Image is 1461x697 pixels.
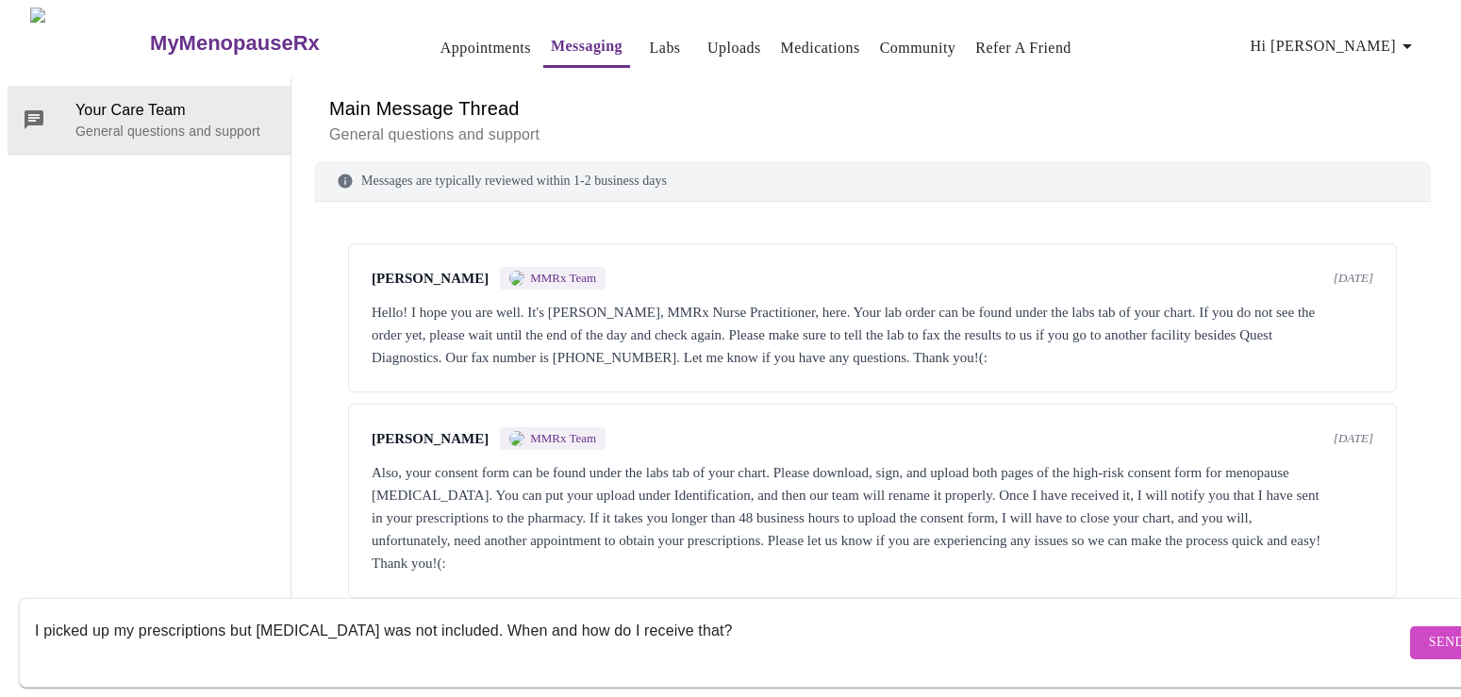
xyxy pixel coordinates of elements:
span: Hi [PERSON_NAME] [1251,33,1419,59]
span: [DATE] [1334,431,1373,446]
h3: MyMenopauseRx [150,31,320,56]
div: Hello! I hope you are well. It's [PERSON_NAME], MMRx Nurse Practitioner, here. Your lab order can... [372,301,1373,369]
a: Community [880,35,956,61]
div: Also, your consent form can be found under the labs tab of your chart. Please download, sign, and... [372,461,1373,574]
div: Messages are typically reviewed within 1-2 business days [314,161,1431,202]
button: Hi [PERSON_NAME] [1243,27,1426,65]
span: MMRx Team [530,431,596,446]
button: Labs [635,29,695,67]
img: MyMenopauseRx Logo [30,8,148,78]
a: Medications [781,35,860,61]
p: General questions and support [75,122,275,141]
a: Appointments [440,35,531,61]
button: Uploads [700,29,769,67]
span: [DATE] [1334,271,1373,286]
img: MMRX [509,271,524,286]
button: Messaging [543,27,630,68]
button: Appointments [433,29,539,67]
span: Your Care Team [75,99,275,122]
div: Your Care TeamGeneral questions and support [8,86,291,154]
button: Medications [773,29,868,67]
a: Messaging [551,33,623,59]
span: MMRx Team [530,271,596,286]
span: [PERSON_NAME] [372,431,489,447]
a: MyMenopauseRx [148,10,395,76]
img: MMRX [509,431,524,446]
span: [PERSON_NAME] [372,271,489,287]
button: Refer a Friend [968,29,1079,67]
button: Community [872,29,964,67]
h6: Main Message Thread [329,93,1416,124]
a: Refer a Friend [975,35,1071,61]
a: Labs [650,35,681,61]
a: Uploads [707,35,761,61]
p: General questions and support [329,124,1416,146]
textarea: Send a message about your appointment [35,612,1405,672]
